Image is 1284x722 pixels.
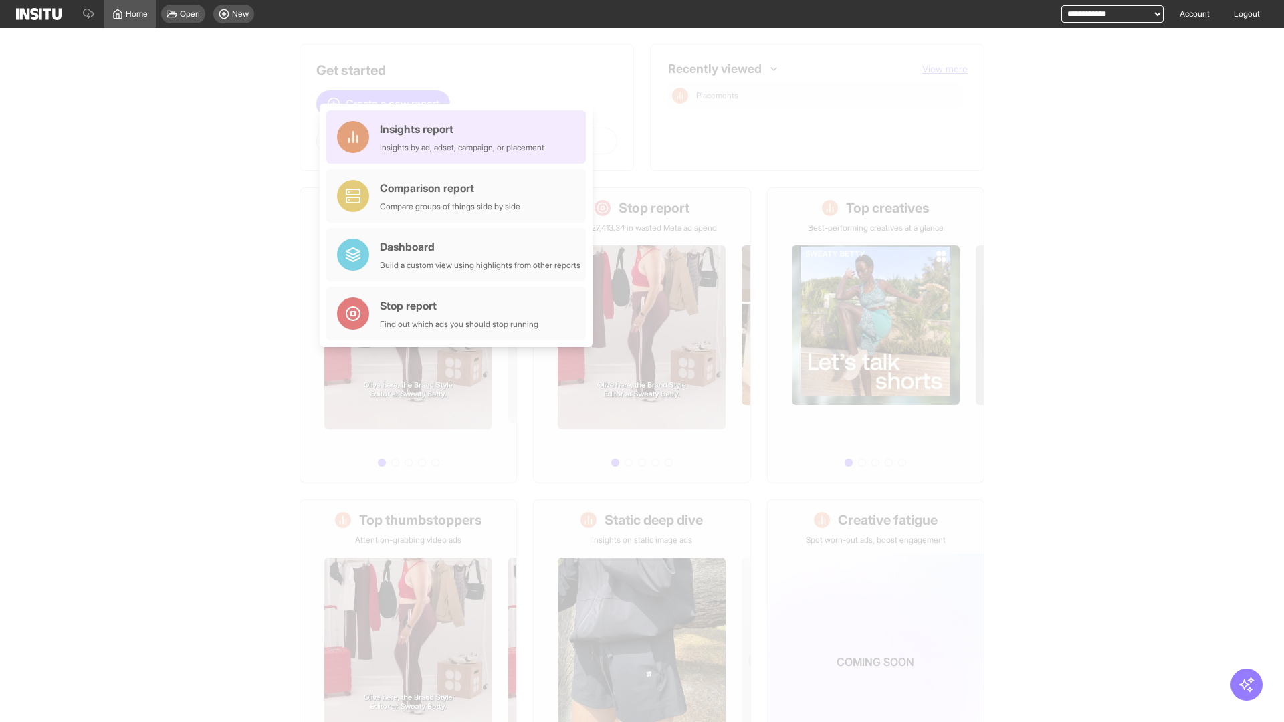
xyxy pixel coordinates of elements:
div: Comparison report [380,180,520,196]
span: Open [180,9,200,19]
span: Home [126,9,148,19]
div: Dashboard [380,239,580,255]
div: Find out which ads you should stop running [380,319,538,330]
div: Insights report [380,121,544,137]
div: Insights by ad, adset, campaign, or placement [380,142,544,153]
div: Compare groups of things side by side [380,201,520,212]
img: Logo [16,8,62,20]
div: Build a custom view using highlights from other reports [380,260,580,271]
div: Stop report [380,297,538,314]
span: New [232,9,249,19]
